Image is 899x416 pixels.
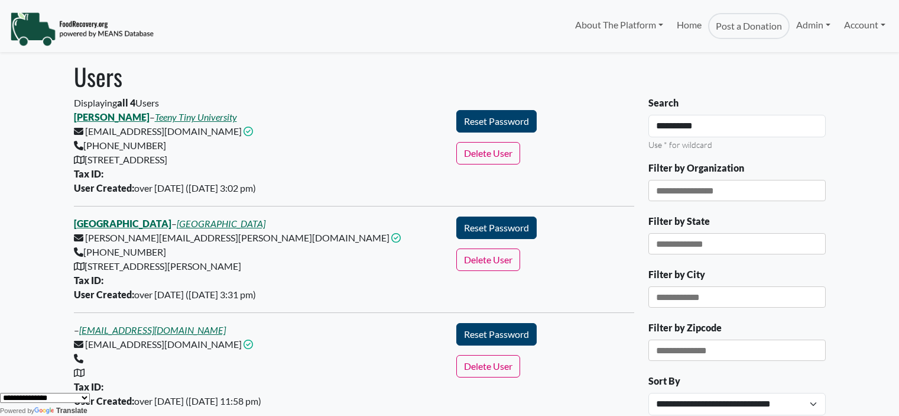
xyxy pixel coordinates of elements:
div: – [EMAIL_ADDRESS][DOMAIN_NAME] over [DATE] ([DATE] 11:58 pm) [67,323,450,408]
label: Search [648,96,679,110]
b: Tax ID: [74,275,103,286]
button: Reset Password [456,323,537,346]
button: Delete User [456,142,520,165]
b: Tax ID: [74,168,103,179]
i: This email address is confirmed. [244,340,253,349]
button: Delete User [456,249,520,271]
h1: Users [74,62,826,91]
i: This email address is confirmed. [391,233,401,243]
a: About The Platform [569,13,670,37]
label: Filter by Zipcode [648,321,722,335]
i: This email address is confirmed. [244,127,253,136]
b: User Created: [74,182,134,194]
a: Account [838,13,892,37]
label: Sort By [648,374,680,388]
small: Use * for wildcard [648,140,712,150]
label: Filter by Organization [648,161,744,175]
b: all 4 [117,97,135,108]
a: Post a Donation [708,13,790,39]
b: Tax ID: [74,381,103,392]
button: Delete User [456,355,520,378]
div: – [EMAIL_ADDRESS][DOMAIN_NAME] [PHONE_NUMBER] [STREET_ADDRESS] over [DATE] ([DATE] 3:02 pm) [67,110,450,195]
a: [GEOGRAPHIC_DATA] [74,218,171,229]
label: Filter by State [648,214,710,228]
a: Teeny Tiny University [155,111,237,122]
a: Home [670,13,707,39]
a: Admin [790,13,837,37]
button: Reset Password [456,110,537,133]
a: Translate [34,407,87,415]
img: NavigationLogo_FoodRecovery-91c16205cd0af1ed486a0f1a7774a6544ea792ac00100771e7dd3ec7c0e58e41.png [10,11,154,47]
img: Google Translate [34,407,56,415]
a: [EMAIL_ADDRESS][DOMAIN_NAME] [79,324,226,336]
b: User Created: [74,289,134,300]
a: [GEOGRAPHIC_DATA] [177,218,265,229]
label: Filter by City [648,267,705,282]
button: Reset Password [456,217,537,239]
a: [PERSON_NAME] [74,111,150,122]
div: – [PERSON_NAME][EMAIL_ADDRESS][PERSON_NAME][DOMAIN_NAME] [PHONE_NUMBER] [STREET_ADDRESS][PERSON_N... [67,217,450,302]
